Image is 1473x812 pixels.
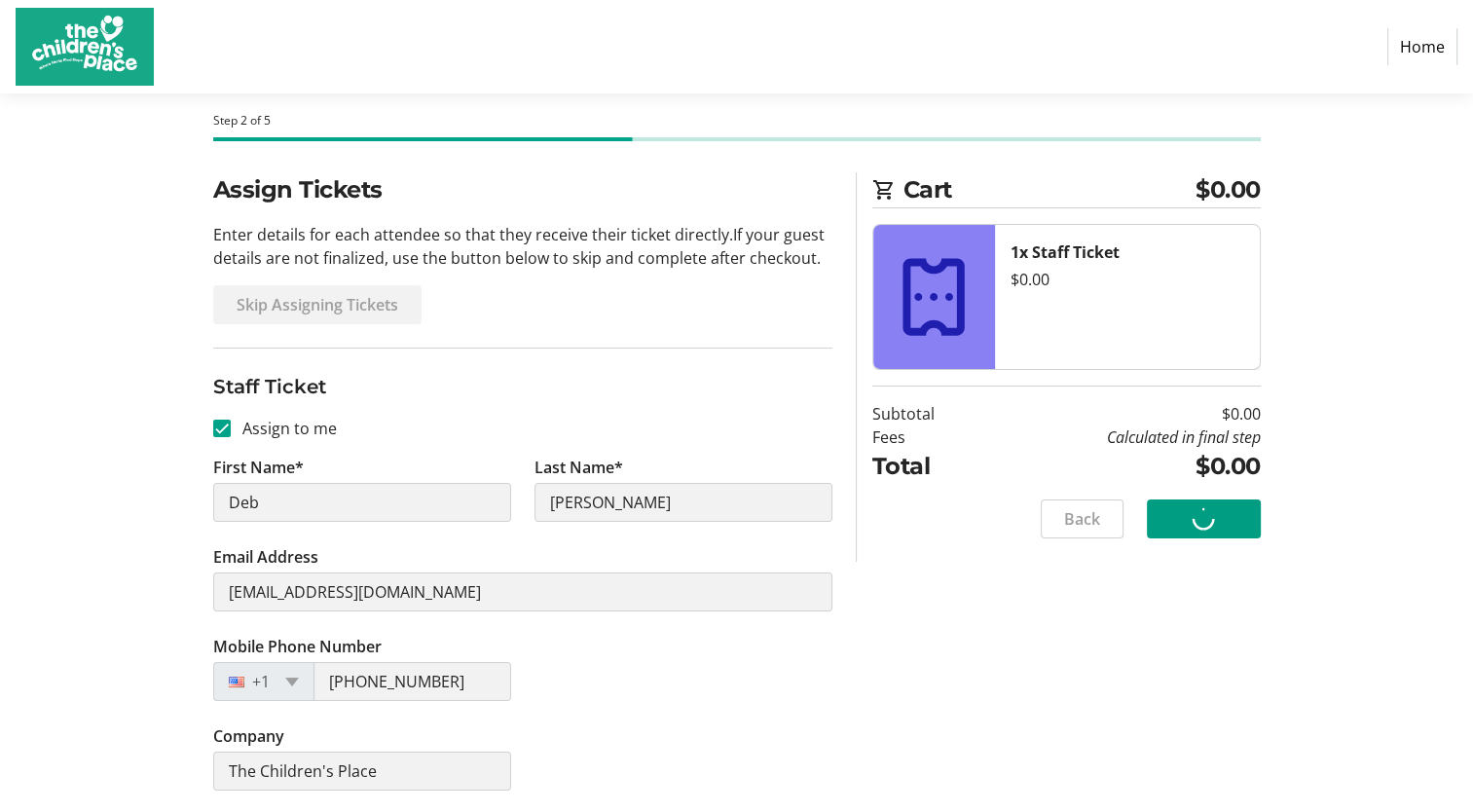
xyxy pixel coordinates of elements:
td: $0.00 [984,402,1261,425]
span: $0.00 [1196,172,1261,207]
label: Last Name* [534,456,623,479]
a: Home [1387,28,1457,65]
td: Total [872,449,984,484]
p: Enter details for each attendee so that they receive their ticket directly. If your guest details... [213,223,832,270]
input: (201) 555-0123 [313,662,511,701]
div: $0.00 [1011,268,1244,291]
h2: Assign Tickets [213,172,832,207]
img: The Children's Place's Logo [16,8,154,86]
span: Cart [903,172,1197,207]
label: Mobile Phone Number [213,635,382,658]
div: Step 2 of 5 [213,112,1261,129]
label: Assign to me [231,417,337,440]
label: Company [213,724,284,748]
label: Email Address [213,545,318,569]
td: $0.00 [984,449,1261,484]
h3: Staff Ticket [213,372,832,401]
label: First Name* [213,456,304,479]
td: Subtotal [872,402,984,425]
td: Calculated in final step [984,425,1261,449]
td: Fees [872,425,984,449]
strong: 1x Staff Ticket [1011,241,1120,263]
